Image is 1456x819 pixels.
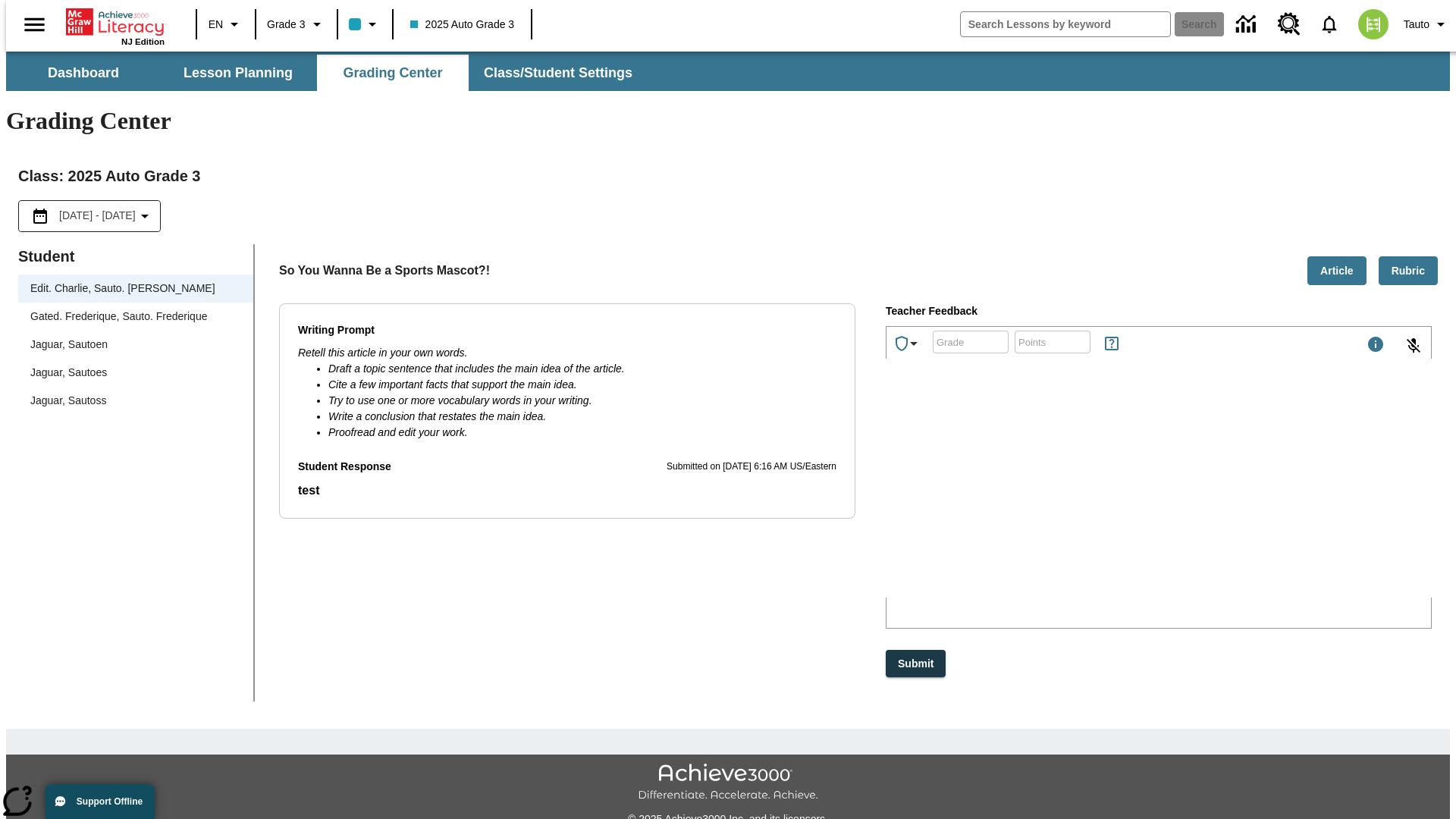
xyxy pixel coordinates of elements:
[267,17,306,33] span: Grade 3
[886,328,929,359] button: Achievements
[1404,17,1429,33] span: Tauto
[59,208,136,224] span: [DATE] - [DATE]
[1269,4,1310,45] a: Resource Center, Will open in new tab
[279,262,490,280] p: So You Wanna Be a Sports Mascot?!
[472,55,645,91] button: Class/Student Settings
[30,365,241,381] span: Jaguar, Sautoes
[886,303,1432,320] p: Teacher Feedback
[1379,256,1438,286] button: Rubric, Will open in new tab
[328,393,836,409] li: Try to use one or more vocabulary words in your writing.
[6,52,1450,91] div: SubNavbar
[18,387,253,415] div: Jaguar, Sautoss
[1358,9,1389,39] img: avatar image
[1307,256,1367,286] button: Article, Will open in new tab
[298,322,836,339] p: Writing Prompt
[1227,4,1269,45] a: Data Center
[933,322,1009,362] input: Grade: Letters, numbers, %, + and - are allowed.
[18,244,253,268] p: Student
[328,409,836,425] li: Write a conclusion that restates the main idea.
[1015,331,1090,353] div: Points: Must be equal to or less than 25.
[886,650,946,678] button: Submit
[45,784,155,819] button: Support Offline
[343,11,388,38] button: Class color is light blue. Change class color
[18,303,253,331] div: Gated. Frederique, Sauto. Frederique
[933,331,1009,353] div: Grade: Letters, numbers, %, + and - are allowed.
[328,425,836,441] li: Proofread and edit your work.
[1310,5,1349,44] a: Notifications
[328,377,836,393] li: Cite a few important facts that support the main idea.
[317,55,469,91] button: Grading Center
[66,5,165,46] div: Home
[136,207,154,225] svg: Collapse Date Range Filter
[410,17,515,33] span: 2025 Auto Grade 3
[261,11,332,38] button: Grade: Grade 3, Select a grade
[6,55,646,91] div: SubNavbar
[298,459,391,475] p: Student Response
[1395,328,1432,364] button: Click to activate and allow voice recognition
[25,207,154,225] button: Select the date range menu item
[298,345,836,361] p: Retell this article in your own words.
[209,17,223,33] span: EN
[667,460,836,475] p: Submitted on [DATE] 6:16 AM US/Eastern
[298,482,836,500] p: Student Response
[961,12,1170,36] input: search field
[202,11,250,38] button: Language: EN, Select a language
[66,7,165,37] a: Home
[328,361,836,377] li: Draft a topic sentence that includes the main idea of the article.
[1349,5,1398,44] button: Select a new avatar
[6,107,1450,135] h1: Grading Center
[121,37,165,46] span: NJ Edition
[77,796,143,807] span: Support Offline
[30,337,241,353] span: Jaguar, Sautoen
[638,764,818,802] img: Achieve3000 Differentiate Accelerate Achieve
[30,281,241,297] span: Edit. Charlie, Sauto. [PERSON_NAME]
[1367,335,1385,356] div: Maximum 1000 characters Press Escape to exit toolbar and use left and right arrow keys to access ...
[18,164,1438,188] h2: Class : 2025 Auto Grade 3
[1015,322,1090,362] input: Points: Must be equal to or less than 25.
[18,275,253,303] div: Edit. Charlie, Sauto. [PERSON_NAME]
[18,331,253,359] div: Jaguar, Sautoen
[162,55,314,91] button: Lesson Planning
[12,2,57,47] button: Open side menu
[8,55,159,91] button: Dashboard
[30,309,241,325] span: Gated. Frederique, Sauto. Frederique
[1097,328,1127,359] button: Rules for Earning Points and Achievements, Will open in new tab
[1398,11,1456,38] button: Profile/Settings
[18,359,253,387] div: Jaguar, Sautoes
[30,393,241,409] span: Jaguar, Sautoss
[298,482,836,500] p: test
